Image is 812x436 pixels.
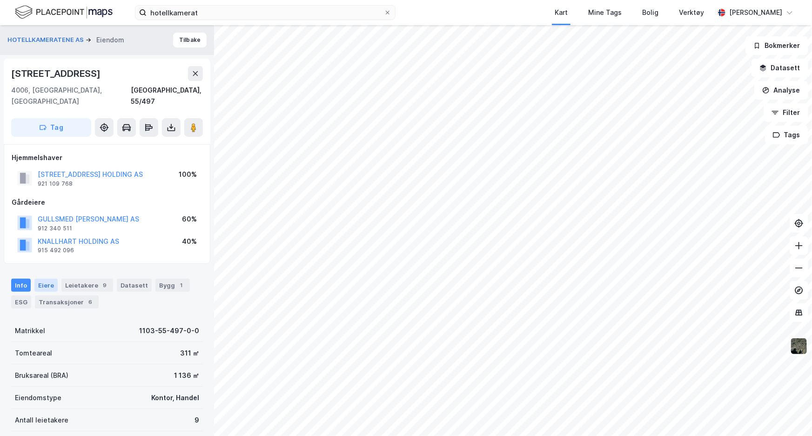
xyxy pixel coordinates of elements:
[754,81,808,100] button: Analyse
[745,36,808,55] button: Bokmerker
[11,295,31,309] div: ESG
[752,59,808,77] button: Datasett
[15,370,68,381] div: Bruksareal (BRA)
[790,337,808,355] img: 9k=
[38,225,72,232] div: 912 340 511
[12,197,202,208] div: Gårdeiere
[174,370,199,381] div: 1 136 ㎡
[151,392,199,403] div: Kontor, Handel
[642,7,658,18] div: Bolig
[86,297,95,307] div: 6
[555,7,568,18] div: Kart
[182,214,197,225] div: 60%
[765,391,812,436] iframe: Chat Widget
[764,103,808,122] button: Filter
[155,279,190,292] div: Bygg
[38,247,74,254] div: 915 492 096
[12,152,202,163] div: Hjemmelshaver
[96,34,124,46] div: Eiendom
[147,6,384,20] input: Søk på adresse, matrikkel, gårdeiere, leietakere eller personer
[180,348,199,359] div: 311 ㎡
[34,279,58,292] div: Eiere
[679,7,704,18] div: Verktøy
[177,281,186,290] div: 1
[15,415,68,426] div: Antall leietakere
[11,66,102,81] div: [STREET_ADDRESS]
[588,7,622,18] div: Mine Tags
[173,33,207,47] button: Tilbake
[61,279,113,292] div: Leietakere
[15,4,113,20] img: logo.f888ab2527a4732fd821a326f86c7f29.svg
[179,169,197,180] div: 100%
[765,391,812,436] div: Kontrollprogram for chat
[38,180,73,188] div: 921 109 768
[15,392,61,403] div: Eiendomstype
[15,348,52,359] div: Tomteareal
[139,325,199,336] div: 1103-55-497-0-0
[7,35,86,45] button: HOTELLKAMERATENE AS
[11,118,91,137] button: Tag
[11,279,31,292] div: Info
[765,126,808,144] button: Tags
[11,85,131,107] div: 4006, [GEOGRAPHIC_DATA], [GEOGRAPHIC_DATA]
[117,279,152,292] div: Datasett
[195,415,199,426] div: 9
[100,281,109,290] div: 9
[729,7,782,18] div: [PERSON_NAME]
[182,236,197,247] div: 40%
[15,325,45,336] div: Matrikkel
[131,85,203,107] div: [GEOGRAPHIC_DATA], 55/497
[35,295,99,309] div: Transaksjoner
